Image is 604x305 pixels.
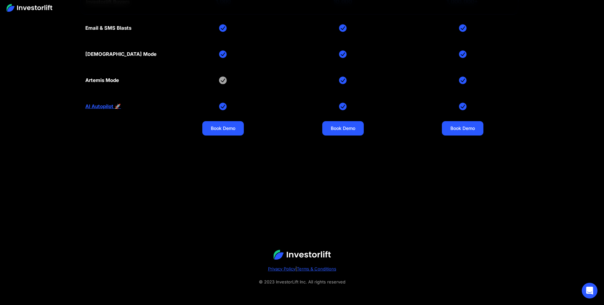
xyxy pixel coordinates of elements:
div: Open Intercom Messenger [582,283,597,298]
a: Terms & Conditions [297,266,336,271]
div: | [13,265,591,273]
div: [DEMOGRAPHIC_DATA] Mode [85,51,157,57]
div: Email & SMS Blasts [85,25,131,31]
a: Book Demo [442,121,483,136]
div: Artemis Mode [85,77,119,83]
a: Book Demo [202,121,244,136]
a: AI Autopilot 🚀 [85,104,121,109]
a: Privacy Policy [268,266,295,271]
a: Book Demo [322,121,364,136]
div: © 2023 InvestorLift Inc. All rights reserved [13,278,591,286]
